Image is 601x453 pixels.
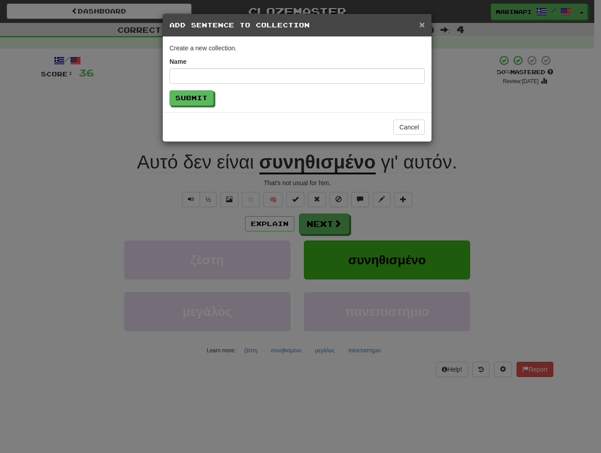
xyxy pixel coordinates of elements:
[169,44,425,53] p: Create a new collection.
[169,90,214,106] button: Submit
[393,120,425,135] button: Cancel
[169,21,425,30] h5: Add Sentence to Collection
[419,20,425,29] button: Close
[169,57,187,66] label: Name
[419,19,425,30] span: ×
